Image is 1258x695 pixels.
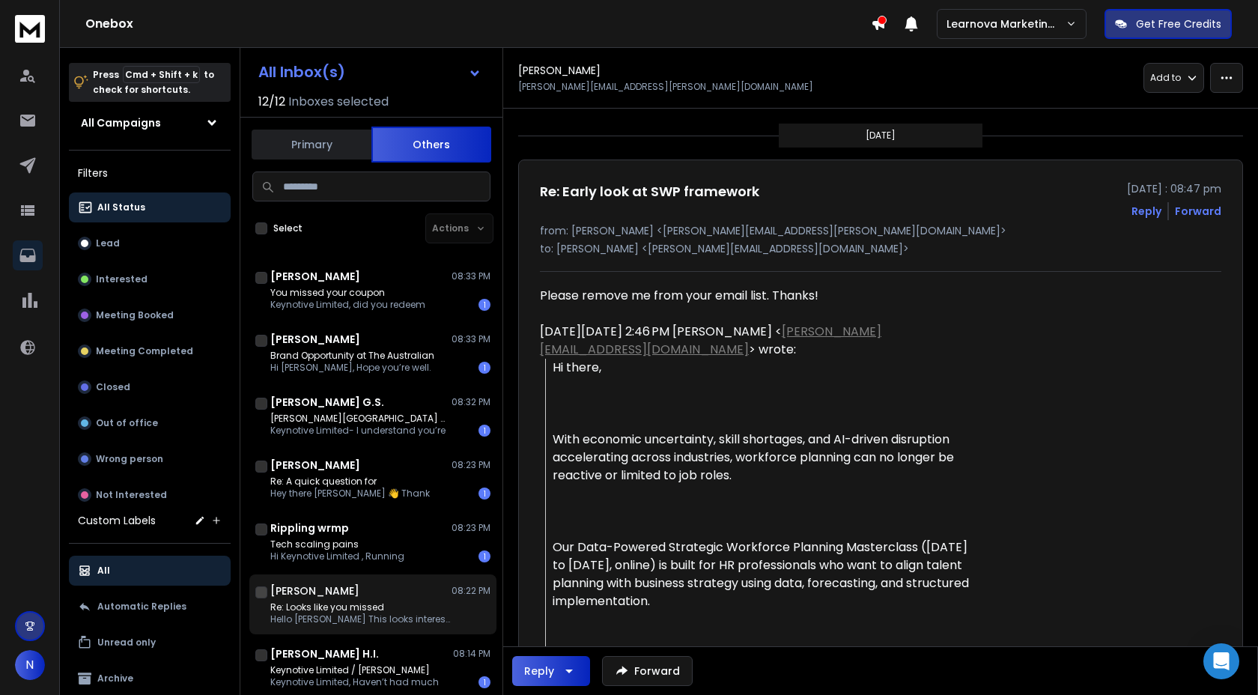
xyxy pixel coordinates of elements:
p: Keynotive Limited, did you redeem [270,299,425,311]
h3: Custom Labels [78,513,156,528]
p: Get Free Credits [1136,16,1221,31]
button: N [15,650,45,680]
button: Primary [252,128,371,161]
div: [DATE][DATE] 2:46 PM [PERSON_NAME] < > wrote: [540,323,977,359]
h1: Re: Early look at SWP framework [540,181,759,202]
p: Closed [96,381,130,393]
p: Meeting Booked [96,309,174,321]
div: 1 [478,488,490,500]
p: You missed your coupon [270,287,425,299]
p: [PERSON_NAME][GEOGRAPHIC_DATA] Opportunities =0A [270,413,450,425]
p: 08:22 PM [452,585,490,597]
p: Hey there [PERSON_NAME] 👋 Thank [270,488,430,500]
button: Others [371,127,491,163]
p: All Status [97,201,145,213]
p: [DATE] [866,130,896,142]
p: Lead [96,237,120,249]
p: 08:23 PM [452,459,490,471]
p: Press to check for shortcuts. [93,67,214,97]
h1: [PERSON_NAME] [270,269,360,284]
p: 08:14 PM [453,648,490,660]
button: Out of office [69,408,231,438]
p: Hi [PERSON_NAME], Hope you’re well. [270,362,434,374]
div: 1 [478,362,490,374]
button: Reply [512,656,590,686]
p: 08:33 PM [452,333,490,345]
label: Select [273,222,303,234]
p: Brand Opportunity at The Australian [270,350,434,362]
button: Reply [1131,204,1161,219]
p: Hello [PERSON_NAME] This looks interesting. [270,613,450,625]
h1: [PERSON_NAME] G.S. [270,395,384,410]
h1: [PERSON_NAME] [270,458,360,473]
h1: All Inbox(s) [258,64,345,79]
p: [PERSON_NAME][EMAIL_ADDRESS][PERSON_NAME][DOMAIN_NAME] [518,81,813,93]
button: Lead [69,228,231,258]
div: Open Intercom Messenger [1203,643,1239,679]
button: Meeting Completed [69,336,231,366]
p: All [97,565,110,577]
p: Wrong person [96,453,163,465]
button: Forward [602,656,693,686]
p: Keynotive Limited﻿, Haven’t had much [270,676,439,688]
button: Meeting Booked [69,300,231,330]
p: Keynotive Limited / [PERSON_NAME] [270,664,439,676]
h1: All Campaigns [81,115,161,130]
p: Learnova Marketing Emails [946,16,1066,31]
button: All Campaigns [69,108,231,138]
p: from: [PERSON_NAME] <[PERSON_NAME][EMAIL_ADDRESS][PERSON_NAME][DOMAIN_NAME]> [540,223,1221,238]
div: 1 [478,550,490,562]
span: 12 / 12 [258,93,285,111]
button: Interested [69,264,231,294]
h1: [PERSON_NAME] [270,583,359,598]
h3: Inboxes selected [288,93,389,111]
button: All Inbox(s) [246,57,493,87]
div: Please remove me from your email list. Thanks! [540,287,977,305]
span: Cmd + Shift + k [123,66,200,83]
p: Add to [1150,72,1181,84]
h1: [PERSON_NAME] [270,332,360,347]
button: Closed [69,372,231,402]
p: Archive [97,673,133,685]
button: Not Interested [69,480,231,510]
p: Hi Keynotive Limited , Running [270,550,404,562]
p: Automatic Replies [97,601,186,613]
p: Re: A quick question for [270,476,430,488]
div: 1 [478,676,490,688]
button: All [69,556,231,586]
button: Archive [69,664,231,694]
p: Unread only [97,637,156,649]
div: Forward [1175,204,1221,219]
p: Interested [96,273,148,285]
p: Keynotive Limited- I understand you’re [270,425,450,437]
div: 1 [478,425,490,437]
p: Meeting Completed [96,345,193,357]
h1: Rippling wrmp [270,521,349,535]
img: logo [15,15,45,43]
div: 1 [478,299,490,311]
p: 08:33 PM [452,270,490,282]
p: Tech scaling pains [270,538,404,550]
p: Out of office [96,417,158,429]
button: Get Free Credits [1104,9,1232,39]
p: Not Interested [96,489,167,501]
a: [PERSON_NAME][EMAIL_ADDRESS][DOMAIN_NAME] [540,323,881,358]
h1: Onebox [85,15,871,33]
button: All Status [69,192,231,222]
h3: Filters [69,163,231,183]
h1: [PERSON_NAME] H.I. [270,646,379,661]
button: Automatic Replies [69,592,231,622]
p: Re: Looks like you missed [270,601,450,613]
p: [DATE] : 08:47 pm [1127,181,1221,196]
p: 08:23 PM [452,522,490,534]
button: Unread only [69,628,231,658]
p: to: [PERSON_NAME] <[PERSON_NAME][EMAIL_ADDRESS][DOMAIN_NAME]> [540,241,1221,256]
p: 08:32 PM [452,396,490,408]
div: Reply [524,664,554,679]
button: Wrong person [69,444,231,474]
h1: [PERSON_NAME] [518,63,601,78]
